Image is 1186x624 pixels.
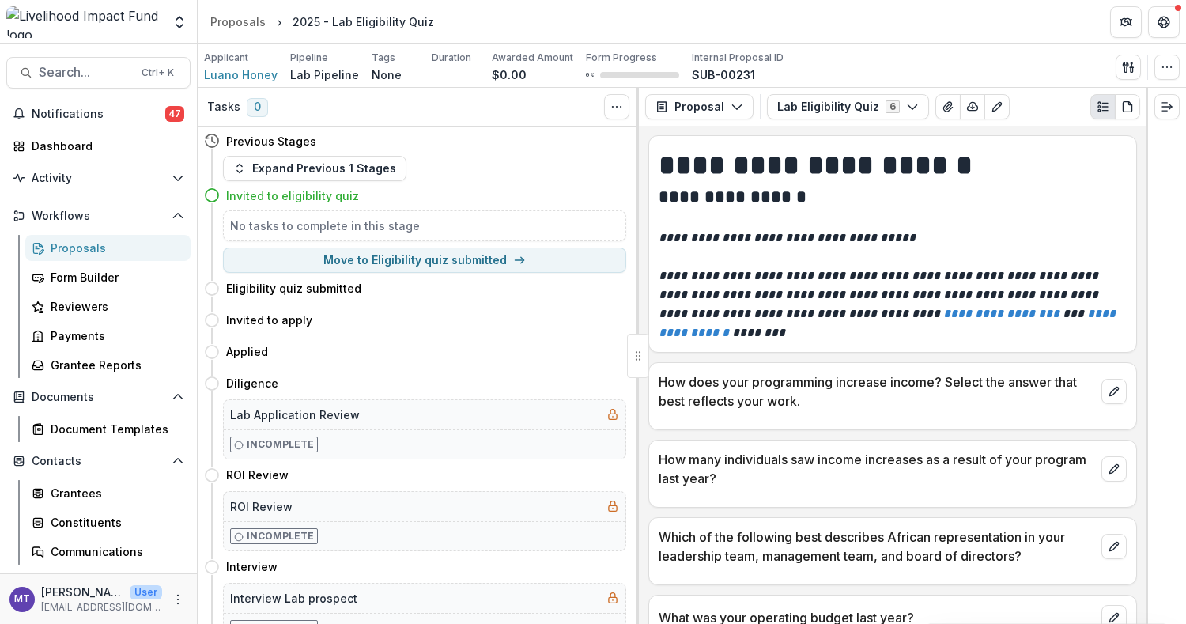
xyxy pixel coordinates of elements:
[1110,6,1142,38] button: Partners
[659,373,1095,410] p: How does your programming increase income? Select the answer that best reflects your work.
[51,298,178,315] div: Reviewers
[1101,456,1127,482] button: edit
[204,66,278,83] a: Luano Honey
[6,6,162,38] img: Livelihood Impact Fund logo
[32,172,165,185] span: Activity
[492,51,573,65] p: Awarded Amount
[586,51,657,65] p: Form Progress
[290,51,328,65] p: Pipeline
[204,51,248,65] p: Applicant
[6,101,191,127] button: Notifications47
[51,485,178,501] div: Grantees
[1101,379,1127,404] button: edit
[586,70,594,81] p: 0 %
[25,235,191,261] a: Proposals
[51,269,178,286] div: Form Builder
[1101,534,1127,559] button: edit
[41,600,162,615] p: [EMAIL_ADDRESS][DOMAIN_NAME]
[226,187,359,204] h4: Invited to eligibility quiz
[6,384,191,410] button: Open Documents
[39,65,132,80] span: Search...
[51,514,178,531] div: Constituents
[6,571,191,596] button: Open Data & Reporting
[223,248,626,273] button: Move to Eligibility quiz submitted
[372,66,402,83] p: None
[226,375,278,391] h4: Diligence
[692,51,784,65] p: Internal Proposal ID
[247,437,314,452] p: Incomplete
[32,455,165,468] span: Contacts
[247,98,268,117] span: 0
[935,94,961,119] button: View Attached Files
[51,421,178,437] div: Document Templates
[168,6,191,38] button: Open entity switcher
[492,66,527,83] p: $0.00
[6,448,191,474] button: Open Contacts
[290,66,359,83] p: Lab Pipeline
[1090,94,1116,119] button: Plaintext view
[51,240,178,256] div: Proposals
[767,94,929,119] button: Lab Eligibility Quiz6
[32,210,165,223] span: Workflows
[659,528,1095,565] p: Which of the following best describes African representation in your leadership team, management ...
[25,264,191,290] a: Form Builder
[51,327,178,344] div: Payments
[25,509,191,535] a: Constituents
[168,590,187,609] button: More
[207,100,240,114] h3: Tasks
[247,529,314,543] p: Incomplete
[41,584,123,600] p: [PERSON_NAME]
[432,51,471,65] p: Duration
[223,156,406,181] button: Expand Previous 1 Stages
[204,10,440,33] nav: breadcrumb
[293,13,434,30] div: 2025 - Lab Eligibility Quiz
[1115,94,1140,119] button: PDF view
[230,217,619,234] h5: No tasks to complete in this stage
[165,106,184,122] span: 47
[25,323,191,349] a: Payments
[210,13,266,30] div: Proposals
[226,467,289,483] h4: ROI Review
[984,94,1010,119] button: Edit as form
[130,585,162,599] p: User
[645,94,754,119] button: Proposal
[226,558,278,575] h4: Interview
[6,57,191,89] button: Search...
[32,138,178,154] div: Dashboard
[14,594,30,604] div: Muthoni Thuo
[226,312,312,328] h4: Invited to apply
[1154,94,1180,119] button: Expand right
[25,352,191,378] a: Grantee Reports
[6,165,191,191] button: Open Activity
[230,407,360,423] h5: Lab Application Review
[204,10,272,33] a: Proposals
[1148,6,1180,38] button: Get Help
[6,203,191,229] button: Open Workflows
[25,293,191,320] a: Reviewers
[25,539,191,565] a: Communications
[138,64,177,81] div: Ctrl + K
[226,280,361,297] h4: Eligibility quiz submitted
[659,450,1095,488] p: How many individuals saw income increases as a result of your program last year?
[25,416,191,442] a: Document Templates
[32,108,165,121] span: Notifications
[692,66,755,83] p: SUB-00231
[226,343,268,360] h4: Applied
[6,133,191,159] a: Dashboard
[226,133,316,149] h4: Previous Stages
[51,357,178,373] div: Grantee Reports
[604,94,629,119] button: Toggle View Cancelled Tasks
[51,543,178,560] div: Communications
[230,590,357,607] h5: Interview Lab prospect
[372,51,395,65] p: Tags
[32,391,165,404] span: Documents
[230,498,293,515] h5: ROI Review
[25,480,191,506] a: Grantees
